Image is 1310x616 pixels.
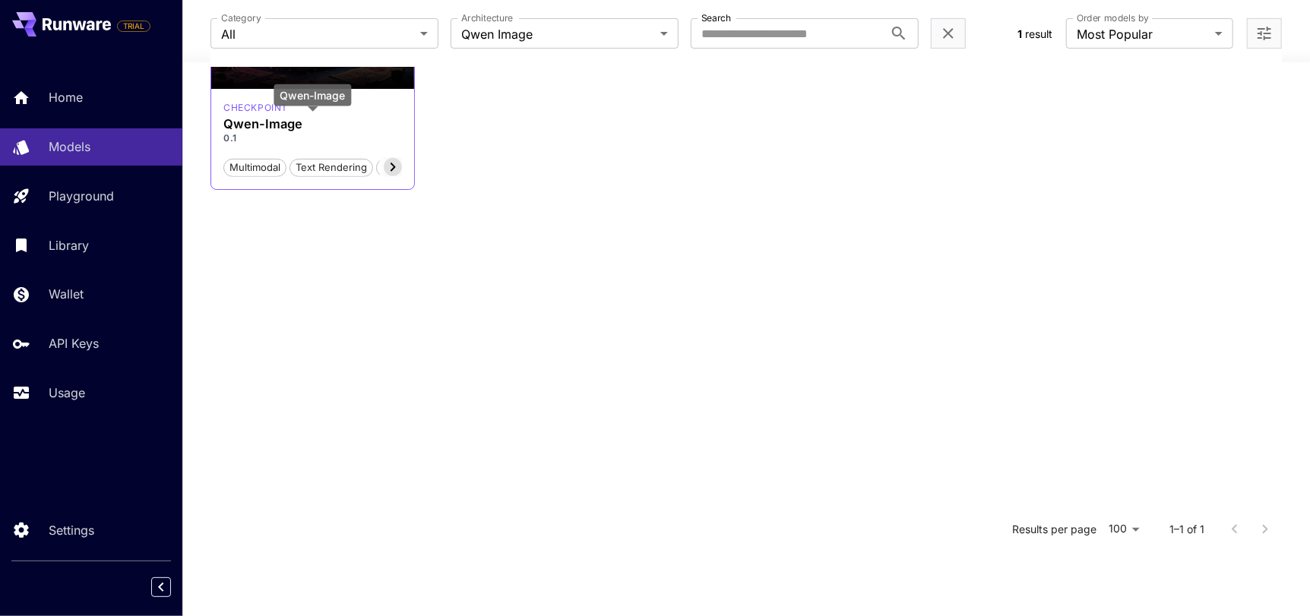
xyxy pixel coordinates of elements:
label: Category [221,11,261,24]
p: Results per page [1012,522,1096,537]
p: checkpoint [223,101,288,115]
p: API Keys [49,334,99,352]
p: Wallet [49,285,84,303]
span: All [221,25,414,43]
span: Add your payment card to enable full platform functionality. [117,17,150,35]
div: Qwen-Image [274,84,351,106]
span: Most Popular [1077,25,1209,43]
button: Clear filters (1) [939,24,957,43]
div: 100 [1103,518,1145,540]
button: Text rendering [290,157,373,177]
span: result [1026,27,1053,40]
span: Qwen Image [461,25,654,43]
span: Text rendering [290,160,372,175]
p: Settings [49,521,94,539]
p: Home [49,88,83,106]
p: Playground [49,187,114,205]
div: Collapse sidebar [163,573,182,601]
span: TRIAL [118,21,150,32]
p: 0.1 [223,131,402,145]
p: 1–1 of 1 [1169,522,1204,537]
span: Precise text [377,160,445,175]
button: Precise text [376,157,446,177]
div: Qwen Image [223,101,288,115]
label: Architecture [461,11,513,24]
button: Open more filters [1255,24,1274,43]
span: 1 [1018,27,1023,40]
label: Search [701,11,731,24]
p: Usage [49,384,85,402]
span: Multimodal [224,160,286,175]
label: Order models by [1077,11,1149,24]
p: Models [49,137,90,156]
p: Library [49,236,89,254]
button: Collapse sidebar [151,577,171,597]
h3: Qwen-Image [223,117,402,131]
button: Multimodal [223,157,286,177]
